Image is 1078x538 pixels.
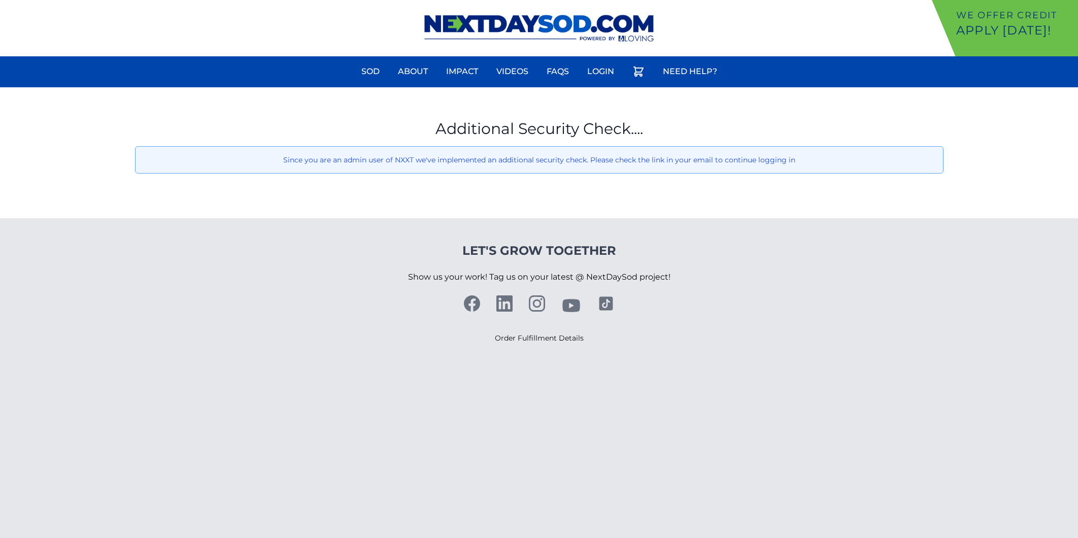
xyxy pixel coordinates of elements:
h4: Let's Grow Together [408,243,670,259]
p: We offer Credit [956,8,1074,22]
a: Need Help? [657,59,723,84]
p: Show us your work! Tag us on your latest @ NextDaySod project! [408,259,670,295]
a: Order Fulfillment Details [495,333,584,343]
a: Videos [490,59,534,84]
a: Login [581,59,620,84]
p: Apply [DATE]! [956,22,1074,39]
h1: Additional Security Check.... [135,120,944,138]
a: About [392,59,434,84]
p: Since you are an admin user of NXXT we've implemented an additional security check. Please check ... [144,155,935,165]
a: FAQs [541,59,575,84]
a: Impact [440,59,484,84]
a: Sod [355,59,386,84]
